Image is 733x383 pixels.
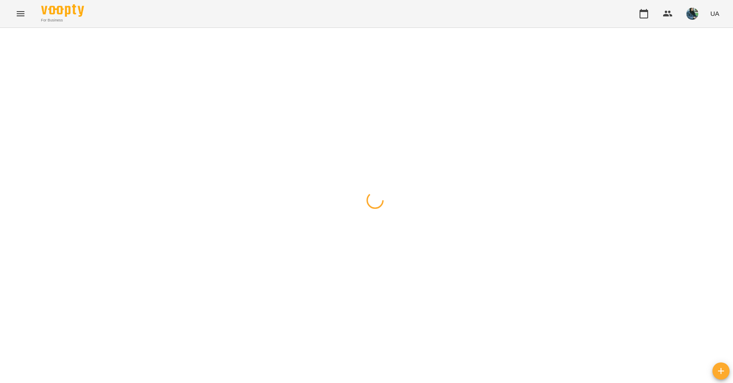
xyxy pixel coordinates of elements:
span: UA [710,9,719,18]
span: For Business [41,18,84,23]
img: Voopty Logo [41,4,84,17]
button: UA [707,6,723,21]
img: 279930827415d9cea2993728a837c773.jpg [686,8,698,20]
button: Menu [10,3,31,24]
